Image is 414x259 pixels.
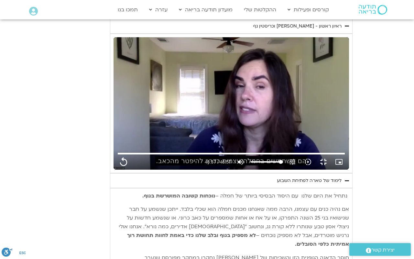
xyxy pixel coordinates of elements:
[119,206,349,239] span: אם נהיה כנים עם עצמנו, הרבה ממה שאנחנו מכנים חמלה הוא שכלי בלבד. ייתכן שנשמע על חבר שנישואיו בני ...
[110,19,353,34] summary: ראיון ראשון - [PERSON_NAME] וכריסטין נף
[277,177,342,185] div: לימוד של טארה לפתיחת השבוע
[253,22,342,30] div: ראיון ראשון - [PERSON_NAME] וכריסטין נף
[349,243,411,256] a: יצירת קשר
[114,4,141,16] a: תמכו בנו
[146,4,171,16] a: עזרה
[284,4,332,16] a: קורסים ופעילות
[359,5,387,15] img: תודעה בריאה
[215,192,347,199] span: נתחיל את היום שלנו עם היסוד הבסיסי ביותר של חמלה –
[371,246,395,254] span: יצירת קשר
[127,232,349,248] b: לא מספיק בגוף ובלב שלנו כדי באמת לחוות תחושת רוך אמיתית כלפי הסובלים.
[241,4,279,16] a: ההקלטות שלי
[110,173,353,188] summary: לימוד של טארה לפתיחת השבוע
[142,192,215,199] b: נוכחות קשובה המושרשת בגוף.
[176,4,236,16] a: מועדון תודעה בריאה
